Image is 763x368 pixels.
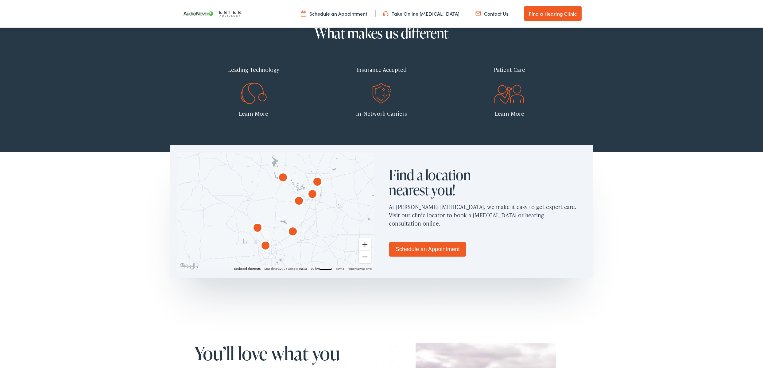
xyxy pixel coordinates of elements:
[335,267,344,270] a: Terms (opens in new tab)
[450,60,569,79] div: Patient Care
[194,343,234,363] span: You’ll
[450,60,569,97] a: Patient Care
[383,10,389,17] img: utility icon
[389,198,586,232] p: At [PERSON_NAME] [MEDICAL_DATA], we make it easy to get expert care. Visit our clinic locator to ...
[301,10,367,17] a: Schedule an Appointment
[301,10,306,17] img: utility icon
[475,10,508,17] a: Contact Us
[179,262,199,270] a: Open this area in Google Maps (opens a new window)
[271,343,309,363] span: what
[194,60,313,97] a: Leading Technology
[389,242,466,257] a: Schedule an Appointment
[250,221,265,236] div: AudioNova
[292,194,306,209] div: AudioNova
[264,267,307,270] span: Map data ©2025 Google, INEGI
[389,167,487,198] h2: Find a location nearest you!
[179,262,199,270] img: Google
[359,251,371,263] button: Zoom out
[322,60,441,97] a: Insurance Accepted
[194,25,569,41] h2: What makes us different
[238,343,268,363] span: love
[348,267,372,270] a: Report a map error
[311,267,319,270] span: 20 km
[234,267,261,271] button: Keyboard shortcuts
[285,225,300,240] div: AudioNova
[305,188,320,202] div: AudioNova
[258,239,273,254] div: AudioNova
[359,238,371,250] button: Zoom in
[309,266,334,270] button: Map Scale: 20 km per 37 pixels
[276,171,290,186] div: AudioNova
[310,175,325,190] div: AudioNova
[194,60,313,79] div: Leading Technology
[475,10,481,17] img: utility icon
[383,10,459,17] a: Take Online [MEDICAL_DATA]
[322,60,441,79] div: Insurance Accepted
[524,6,582,21] a: Find a Hearing Clinic
[312,343,340,363] span: you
